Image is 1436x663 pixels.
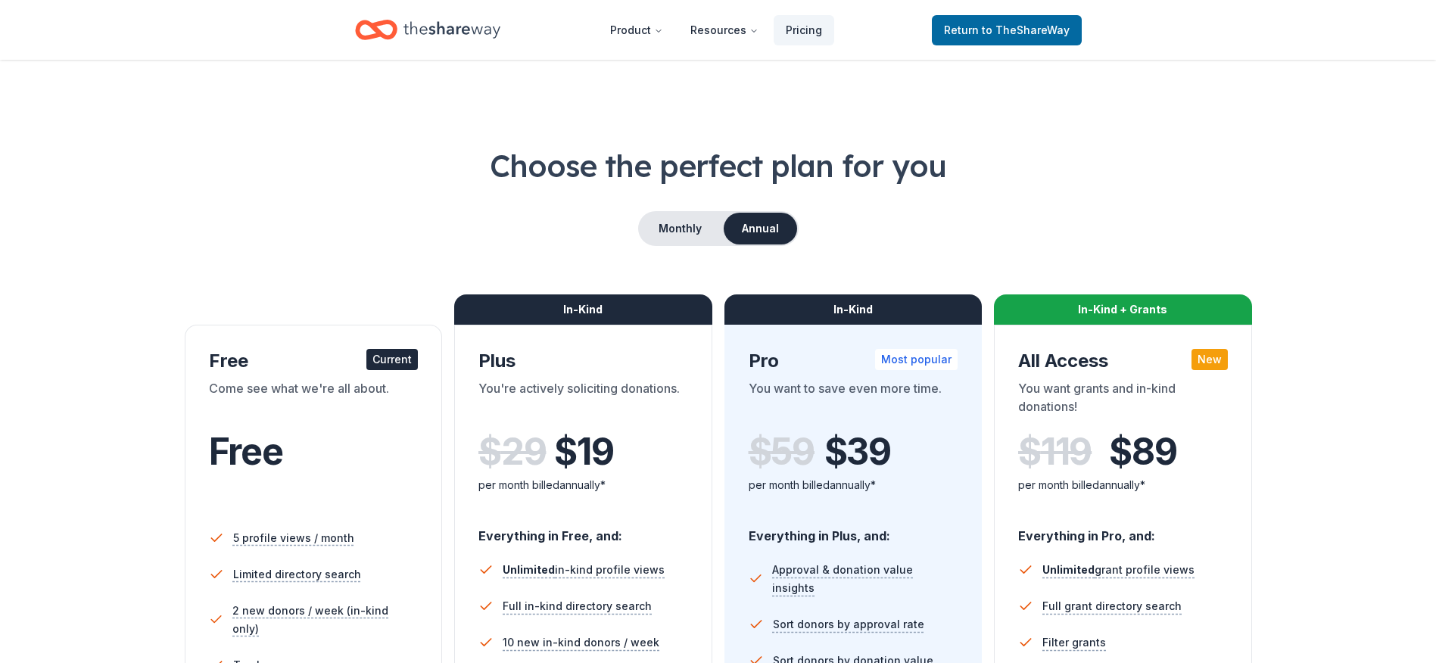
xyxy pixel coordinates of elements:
div: In-Kind [454,294,712,325]
div: You want grants and in-kind donations! [1018,379,1228,422]
span: Unlimited [503,563,555,576]
div: Everything in Pro, and: [1018,514,1228,546]
a: Pricing [774,15,834,45]
span: Return [944,21,1070,39]
span: $ 39 [824,431,891,473]
div: per month billed annually* [749,476,958,494]
button: Resources [678,15,771,45]
button: Annual [724,213,797,244]
span: Free [209,429,283,474]
div: per month billed annually* [1018,476,1228,494]
span: grant profile views [1042,563,1195,576]
span: $ 89 [1109,431,1176,473]
h1: Choose the perfect plan for you [61,145,1375,187]
span: 5 profile views / month [233,529,354,547]
button: Product [598,15,675,45]
div: Plus [478,349,688,373]
div: per month billed annually* [478,476,688,494]
span: Approval & donation value insights [772,561,958,597]
a: Home [355,12,500,48]
span: in-kind profile views [503,563,665,576]
div: In-Kind + Grants [994,294,1252,325]
span: to TheShareWay [982,23,1070,36]
div: In-Kind [724,294,983,325]
div: Free [209,349,419,373]
span: 10 new in-kind donors / week [503,633,659,652]
div: All Access [1018,349,1228,373]
span: $ 19 [554,431,613,473]
button: Monthly [640,213,721,244]
span: Sort donors by approval rate [773,615,924,633]
div: You want to save even more time. [749,379,958,422]
div: New [1191,349,1228,370]
span: Filter grants [1042,633,1106,652]
div: Pro [749,349,958,373]
div: Everything in Free, and: [478,514,688,546]
a: Returnto TheShareWay [932,15,1082,45]
div: You're actively soliciting donations. [478,379,688,422]
span: Full in-kind directory search [503,597,652,615]
div: Everything in Plus, and: [749,514,958,546]
span: Unlimited [1042,563,1095,576]
div: Most popular [875,349,958,370]
nav: Main [598,12,834,48]
span: Limited directory search [233,565,361,584]
div: Come see what we're all about. [209,379,419,422]
span: 2 new donors / week (in-kind only) [232,602,418,638]
span: Full grant directory search [1042,597,1182,615]
div: Current [366,349,418,370]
